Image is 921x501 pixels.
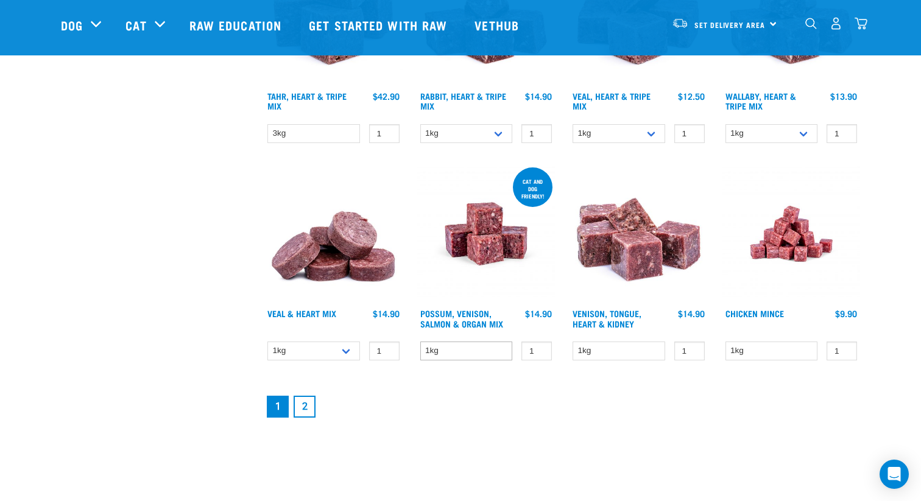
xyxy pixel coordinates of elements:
[267,396,289,418] a: Page 1
[420,311,503,325] a: Possum, Venison, Salmon & Organ Mix
[855,17,867,30] img: home-icon@2x.png
[267,94,347,108] a: Tahr, Heart & Tripe Mix
[525,309,552,318] div: $14.90
[672,18,688,29] img: van-moving.png
[369,124,400,143] input: 1
[827,342,857,360] input: 1
[297,1,462,49] a: Get started with Raw
[678,309,705,318] div: $14.90
[722,165,861,303] img: Chicken M Ince 1613
[678,91,705,101] div: $12.50
[830,17,842,30] img: user.png
[369,342,400,360] input: 1
[573,94,651,108] a: Veal, Heart & Tripe Mix
[694,23,765,27] span: Set Delivery Area
[373,91,400,101] div: $42.90
[674,342,705,360] input: 1
[570,165,708,303] img: Pile Of Cubed Venison Tongue Mix For Pets
[725,311,784,315] a: Chicken Mince
[177,1,297,49] a: Raw Education
[417,165,556,303] img: Possum Venison Salmon Organ 1626
[264,393,860,420] nav: pagination
[373,309,400,318] div: $14.90
[805,18,817,29] img: home-icon-1@2x.png
[264,165,403,303] img: 1152 Veal Heart Medallions 01
[674,124,705,143] input: 1
[827,124,857,143] input: 1
[521,342,552,360] input: 1
[521,124,552,143] input: 1
[513,172,552,205] div: cat and dog friendly!
[267,311,336,315] a: Veal & Heart Mix
[61,16,83,34] a: Dog
[725,94,796,108] a: Wallaby, Heart & Tripe Mix
[573,311,641,325] a: Venison, Tongue, Heart & Kidney
[420,94,506,108] a: Rabbit, Heart & Tripe Mix
[462,1,534,49] a: Vethub
[125,16,146,34] a: Cat
[525,91,552,101] div: $14.90
[830,91,857,101] div: $13.90
[294,396,316,418] a: Goto page 2
[835,309,857,318] div: $9.90
[880,460,909,489] div: Open Intercom Messenger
